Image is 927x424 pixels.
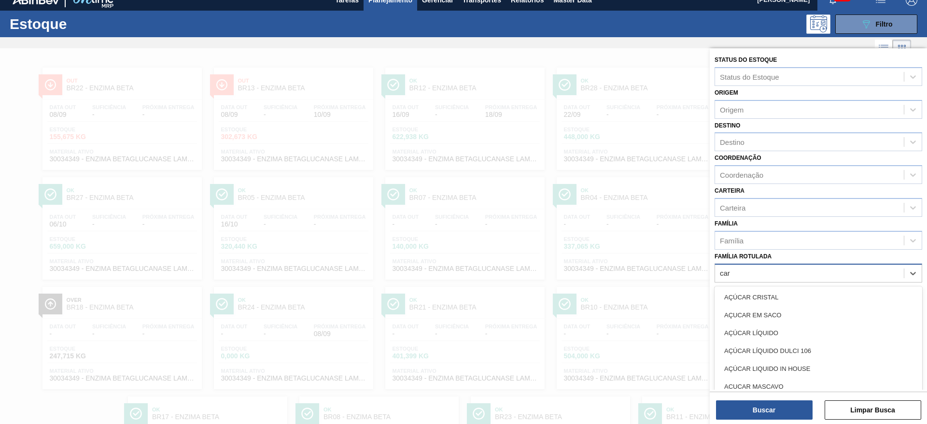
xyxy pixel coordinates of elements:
div: Pogramando: nenhum usuário selecionado [806,14,830,34]
label: Coordenação [715,155,761,161]
div: Status do Estoque [720,72,779,81]
div: AÇUCAR EM SACO [715,306,922,324]
div: Visão em Lista [875,40,893,58]
div: ACUCAR MASCAVO [715,378,922,396]
div: AÇÚCAR LÍQUIDO [715,324,922,342]
span: Filtro [876,20,893,28]
div: AÇÚCAR LIQUIDO IN HOUSE [715,360,922,378]
label: Status do Estoque [715,57,777,63]
label: Material ativo [715,286,763,293]
div: Origem [720,105,744,113]
div: AÇÚCAR LÍQUIDO DULCI 106 [715,342,922,360]
div: AÇÚCAR CRISTAL [715,288,922,306]
div: Família [720,236,744,244]
h1: Estoque [10,18,154,29]
div: Carteira [720,203,745,212]
label: Carteira [715,187,744,194]
button: Filtro [835,14,917,34]
label: Origem [715,89,738,96]
label: Família [715,220,738,227]
div: Coordenação [720,171,763,179]
div: Destino [720,138,744,146]
div: Visão em Cards [893,40,911,58]
label: Família Rotulada [715,253,772,260]
label: Destino [715,122,740,129]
